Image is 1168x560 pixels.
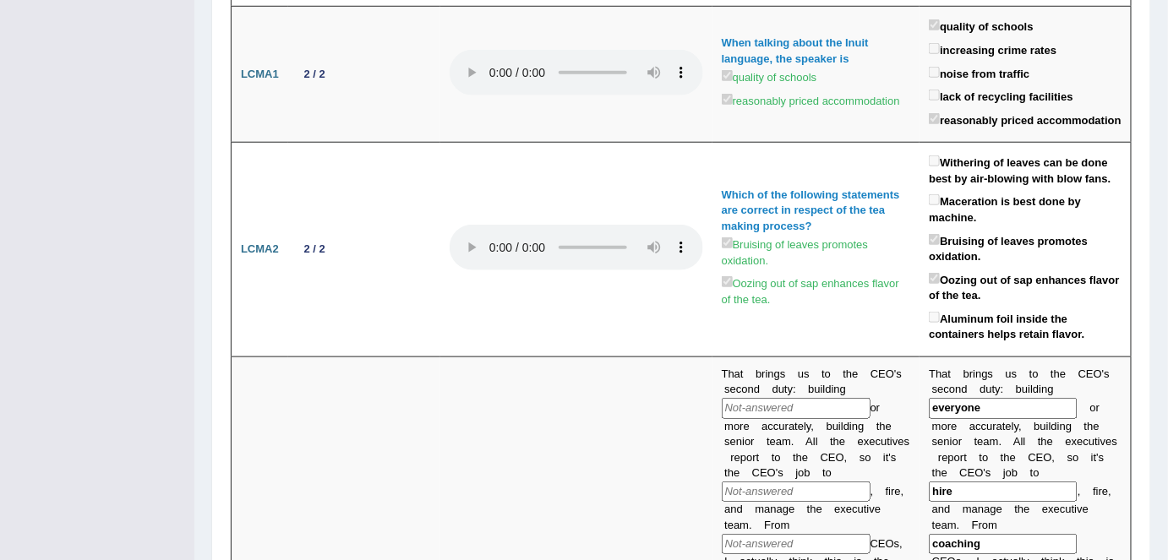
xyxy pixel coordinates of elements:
[974,435,978,448] b: t
[722,70,733,81] input: quality of schools
[722,188,911,235] div: Which of the following statements are correct in respect of the tea making process?
[1109,485,1112,497] b: ,
[722,398,871,419] input: Not-answered
[1054,367,1060,380] b: h
[986,383,992,395] b: u
[1010,451,1016,464] b: e
[985,466,991,479] b: s
[1066,420,1072,432] b: g
[1048,503,1054,515] b: x
[975,466,984,479] b: O
[932,503,938,515] b: a
[984,503,990,515] b: a
[1036,451,1044,464] b: E
[929,90,940,101] input: lack of recycling facilities
[1012,420,1014,432] b: l
[1030,466,1034,479] b: t
[1013,435,1021,448] b: A
[947,420,951,432] b: r
[1072,503,1075,515] b: t
[942,451,948,464] b: e
[1090,401,1096,414] b: o
[929,155,940,166] input: Withering of leaves can be done best by air-blowing with blow fans.
[955,383,961,395] b: n
[972,503,978,515] b: a
[722,67,817,86] label: quality of schools
[1075,503,1078,515] b: i
[1001,451,1004,464] b: t
[936,367,941,380] b: h
[929,86,1073,106] label: lack of recycling facilities
[963,503,972,515] b: m
[1105,435,1111,448] b: e
[297,66,332,84] div: 2 / 2
[1012,466,1018,479] b: b
[929,43,940,54] input: increasing crime rates
[1099,485,1102,497] b: r
[929,481,1078,503] input: blank
[929,534,1078,555] input: blank
[1067,451,1073,464] b: s
[1096,401,1100,414] b: r
[996,420,1002,432] b: a
[991,503,996,515] b: g
[1102,485,1108,497] b: e
[1040,383,1042,395] b: i
[932,435,938,448] b: s
[1006,420,1012,432] b: e
[1094,420,1100,432] b: e
[722,276,733,287] input: Oozing out of sap enhances flavor of the tea.
[1024,503,1030,515] b: e
[1086,367,1094,380] b: E
[1072,435,1078,448] b: x
[948,451,954,464] b: p
[1093,485,1096,497] b: f
[929,191,1122,226] label: Maceration is best done by machine.
[975,367,981,380] b: n
[929,367,936,380] b: T
[1100,435,1106,448] b: v
[1098,435,1100,448] b: i
[722,534,871,555] input: Not-answered
[929,152,1122,187] label: Withering of leaves can be done best by air-blowing with blow fans.
[1015,503,1018,515] b: t
[929,19,940,30] input: quality of schools
[968,466,975,479] b: E
[1094,451,1097,464] b: t
[944,383,950,395] b: c
[1078,367,1086,380] b: C
[984,435,990,448] b: a
[1016,383,1022,395] b: b
[1038,435,1041,448] b: t
[1018,420,1022,432] b: ,
[1088,420,1094,432] b: h
[941,466,947,479] b: e
[1033,367,1039,380] b: o
[929,194,940,205] input: Maceration is best done by machine.
[1072,451,1078,464] b: o
[996,503,1002,515] b: e
[1040,420,1046,432] b: u
[1034,420,1040,432] b: b
[942,367,948,380] b: a
[929,312,940,323] input: Aluminum foil inside the containers helps retain flavor.
[932,420,941,432] b: m
[722,90,900,110] label: reasonably priced accommodation
[929,269,1122,304] label: Oozing out of sap enhances flavor of the tea.
[1083,503,1089,515] b: e
[1096,485,1099,497] b: i
[989,519,998,531] b: m
[1030,383,1033,395] b: l
[1060,420,1066,432] b: n
[1014,420,1019,432] b: y
[936,519,941,531] b: e
[1054,503,1060,515] b: e
[1006,466,1012,479] b: o
[241,242,279,255] b: LCMA2
[969,420,975,432] b: a
[1097,451,1099,464] b: '
[957,519,960,531] b: .
[1002,420,1006,432] b: t
[980,383,985,395] b: d
[722,273,911,307] label: Oozing out of sap enhances flavor of the tea.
